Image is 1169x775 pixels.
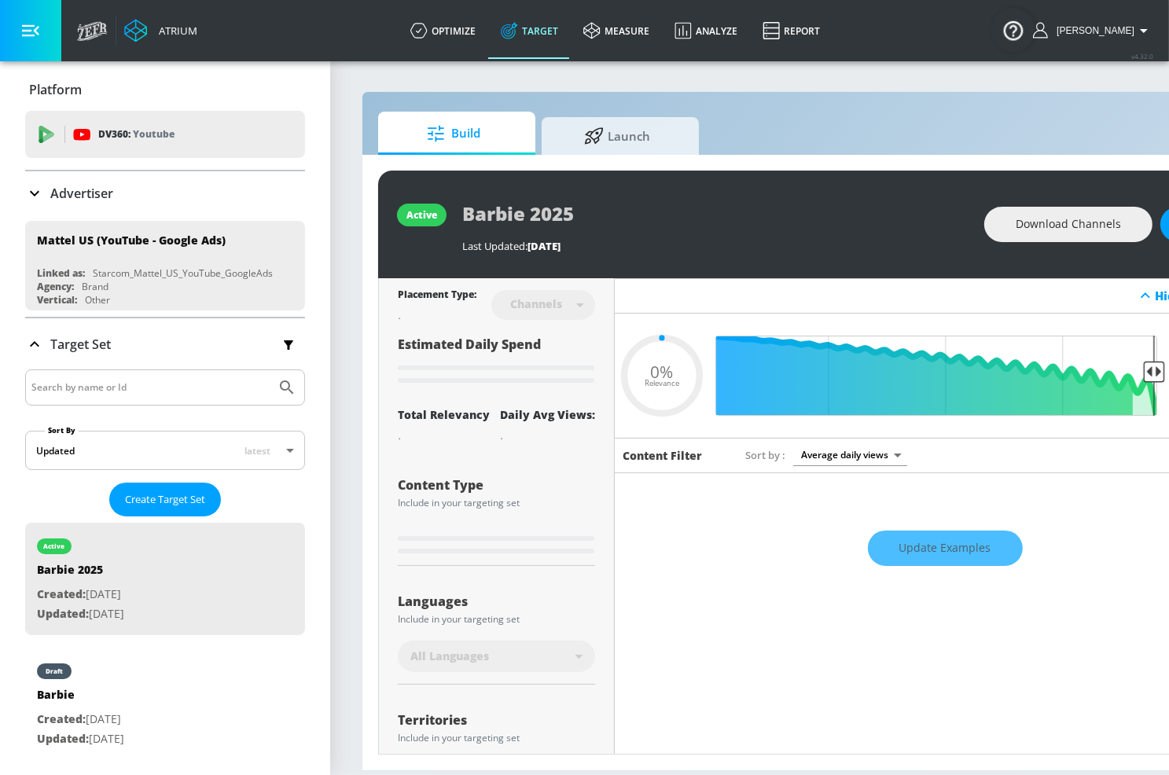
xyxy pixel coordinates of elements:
span: [DATE] [528,239,561,253]
span: Created: [37,711,86,726]
span: v 4.32.0 [1131,52,1153,61]
div: Mattel US (YouTube - Google Ads)Linked as:Starcom_Mattel_US_YouTube_GoogleAdsAgency:BrandVertical... [25,221,305,310]
div: Territories [398,714,595,726]
a: Atrium [124,19,197,42]
span: Sort by [745,448,785,462]
span: Updated: [37,731,89,746]
div: All Languages [398,641,595,672]
span: Created: [37,586,86,601]
p: Target Set [50,336,111,353]
span: 0% [651,363,674,380]
div: Barbie 2025 [37,562,124,585]
div: draftBarbieCreated:[DATE]Updated:[DATE] [25,648,305,760]
div: Vertical: [37,293,77,307]
p: [DATE] [37,710,124,729]
div: Linked as: [37,266,85,280]
div: Channels [502,297,570,310]
div: Barbie [37,687,124,710]
div: DV360: Youtube [25,111,305,158]
div: activeBarbie 2025Created:[DATE]Updated:[DATE] [25,523,305,635]
div: Languages [398,595,595,608]
div: Updated [36,444,75,457]
div: Placement Type: [398,288,476,304]
span: Relevance [645,380,679,387]
div: Last Updated: [462,239,969,253]
div: Include in your targeting set [398,498,595,508]
input: Search by name or Id [31,377,270,398]
p: Youtube [133,126,175,142]
button: Download Channels [984,207,1152,242]
div: active [406,208,437,222]
div: Daily Avg Views: [500,407,595,422]
div: Brand [82,280,108,293]
input: Final Threshold [725,336,1165,416]
div: active [44,542,65,550]
a: measure [571,2,662,59]
div: Mattel US (YouTube - Google Ads) [37,233,226,248]
h6: Content Filter [623,448,702,463]
a: Analyze [662,2,750,59]
p: [DATE] [37,585,124,604]
div: Include in your targeting set [398,615,595,624]
p: Advertiser [50,185,113,202]
div: Average daily views [793,444,907,465]
span: login as: justin.nim@zefr.com [1050,25,1134,36]
a: Target [488,2,571,59]
div: Agency: [37,280,74,293]
a: Report [750,2,833,59]
p: DV360: [98,126,175,143]
span: Estimated Daily Spend [398,336,541,353]
button: Create Target Set [109,483,221,516]
span: Updated: [37,606,89,621]
div: Atrium [153,24,197,38]
span: Build [394,115,513,152]
span: Create Target Set [125,490,205,509]
div: Platform [25,68,305,112]
span: latest [244,444,270,457]
div: Include in your targeting set [398,733,595,743]
label: Sort By [45,425,79,435]
span: All Languages [410,648,489,664]
span: Launch [557,117,677,155]
div: Advertiser [25,171,305,215]
p: Platform [29,81,82,98]
div: Estimated Daily Spend [398,336,595,388]
span: Download Channels [1016,215,1121,234]
div: Content Type [398,479,595,491]
div: Target Set [25,318,305,370]
div: Starcom_Mattel_US_YouTube_GoogleAds [93,266,273,280]
p: [DATE] [37,729,124,749]
div: draft [46,667,63,675]
div: Total Relevancy [398,407,490,422]
p: [DATE] [37,604,124,624]
button: Open Resource Center [991,8,1035,52]
a: optimize [398,2,488,59]
button: [PERSON_NAME] [1033,21,1153,40]
div: Other [85,293,110,307]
